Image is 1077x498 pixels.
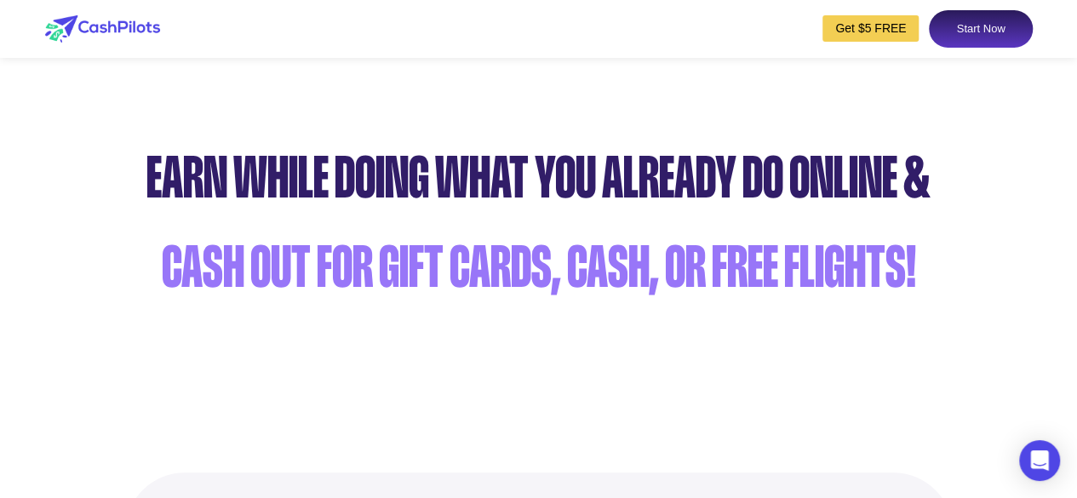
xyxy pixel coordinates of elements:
[929,10,1032,48] a: Start Now
[822,15,919,42] a: Get $5 FREE
[1019,440,1060,481] div: Open Intercom Messenger
[45,15,160,43] img: logo
[9,222,1068,312] div: cash out for gift cards, cash, or free flights!
[9,133,1068,222] div: Earn while doing what you already do online &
